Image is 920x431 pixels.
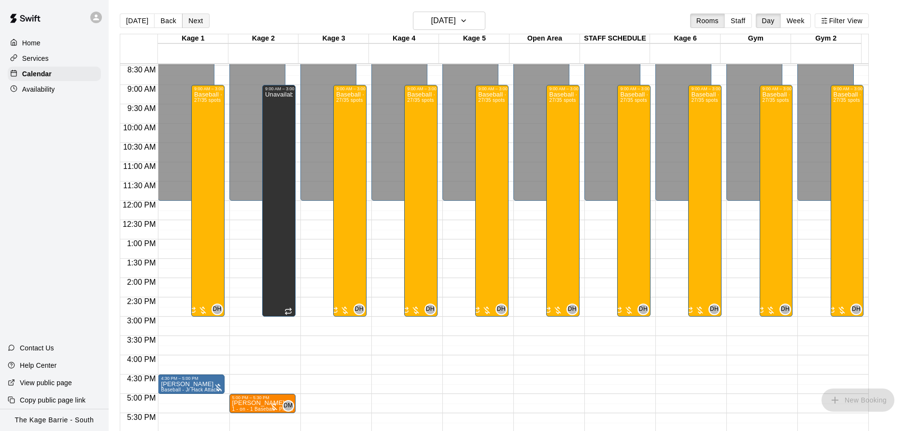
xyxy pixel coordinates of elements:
span: DH [568,305,577,314]
div: 9:00 AM – 3:00 PM: Baseball - Tryout Prep Camp 2025 (August 18 - 22) [333,85,367,317]
div: 9:00 AM – 3:00 PM: Baseball - Tryout Prep Camp 2025 (August 18 - 22) [760,85,793,317]
div: Kage 2 [228,34,299,43]
span: 3:00 PM [125,317,158,325]
span: 1:00 PM [125,239,158,248]
div: 9:00 AM – 3:00 PM: Baseball - Tryout Prep Camp 2025 (August 18 - 22) [191,85,225,317]
button: Filter View [815,14,869,28]
div: 9:00 AM – 3:00 PM [763,86,802,91]
span: 4:00 PM [125,355,158,363]
span: Recurring event [685,306,693,314]
span: 10:30 AM [121,143,158,151]
span: Dan Hodgins [783,304,791,315]
div: 4:30 PM – 5:00 PM [161,376,200,381]
a: Services [8,51,101,66]
div: 9:00 AM – 3:00 PM [265,86,305,91]
span: 27/35 spots filled [549,97,576,103]
div: 9:00 AM – 3:00 PM: Baseball - Tryout Prep Camp 2025 (August 18 - 22) [831,85,864,317]
p: View public page [20,378,72,388]
span: 1:30 PM [125,259,158,267]
div: Kage 5 [439,34,510,43]
div: 9:00 AM – 3:00 PM: Unavailable [262,85,296,317]
div: Dan Hodgins [637,304,649,315]
span: Recurring event [827,306,835,314]
a: Home [8,36,101,50]
span: You don't have the permission to add bookings [821,395,894,403]
div: 9:00 AM – 3:00 PM [691,86,731,91]
div: Dan Hodgins [708,304,720,315]
a: Calendar [8,67,101,81]
button: Next [182,14,209,28]
div: 9:00 AM – 3:00 PM [549,86,589,91]
h6: [DATE] [431,14,456,28]
span: Dan Hodgins [570,304,578,315]
span: 27/35 spots filled [691,97,718,103]
span: Dan Hodgins [854,304,862,315]
span: 4:30 PM [125,375,158,383]
span: Recurring event [756,306,764,314]
span: Baseball - Jr Hack Attack with Feeder - DO NOT NEED SECOND PERSON [161,387,333,392]
span: DH [212,305,221,314]
span: DH [497,305,506,314]
span: DH [355,305,364,314]
div: Availability [8,82,101,97]
span: Recurring event [330,306,338,314]
div: 9:00 AM – 3:00 PM [194,86,234,91]
span: Recurring event [188,306,196,314]
div: 9:00 AM – 3:00 PM [478,86,518,91]
span: 2:00 PM [125,278,158,286]
p: Services [22,54,49,63]
span: Recurring event [284,307,292,315]
span: Dan Hodgins [428,304,436,315]
span: 11:30 AM [121,181,158,190]
span: 9:30 AM [125,104,158,112]
span: Recurring event [543,306,551,314]
span: 5:30 PM [125,413,158,421]
div: 9:00 AM – 3:00 PM [834,86,873,91]
span: Dan Hodgins [499,304,507,315]
span: DH [710,305,719,314]
button: [DATE] [120,14,155,28]
button: Staff [724,14,752,28]
div: Kage 1 [158,34,228,43]
span: Dan Hodgins [641,304,649,315]
span: 27/35 spots filled [620,97,647,103]
span: 27/35 spots filled [336,97,363,103]
div: Dan Hodgins [425,304,436,315]
span: 8:30 AM [125,66,158,74]
span: 27/35 spots filled [194,97,221,103]
span: 27/35 spots filled [407,97,434,103]
span: 3:30 PM [125,336,158,344]
div: 4:30 PM – 5:00 PM: Dominic Williams [158,375,224,394]
span: 11:00 AM [121,162,158,170]
div: Open Area [510,34,580,43]
div: 5:00 PM – 5:30 PM [232,395,272,400]
button: [DATE] [413,12,485,30]
p: Help Center [20,361,57,370]
div: Dan Hodgins [495,304,507,315]
span: DH [781,305,790,314]
span: Recurring event [614,306,622,314]
p: Calendar [22,69,52,79]
span: Dan Hodgins [712,304,720,315]
div: 9:00 AM – 3:00 PM: Baseball - Tryout Prep Camp 2025 (August 18 - 22) [546,85,580,317]
div: Dan Hodgins [850,304,862,315]
div: 9:00 AM – 3:00 PM: Baseball - Tryout Prep Camp 2025 (August 18 - 22) [404,85,438,317]
span: 5:00 PM [125,394,158,402]
span: DH [852,305,861,314]
div: Dan Hodgins [566,304,578,315]
span: DM [283,401,293,411]
div: Dan Hodgins [212,304,223,315]
div: Gym 2 [791,34,862,43]
button: Week [780,14,811,28]
button: Rooms [690,14,725,28]
div: Kage 4 [369,34,439,43]
div: Gym [721,34,791,43]
div: 9:00 AM – 3:00 PM [407,86,447,91]
div: 9:00 AM – 3:00 PM: Baseball - Tryout Prep Camp 2025 (August 18 - 22) [688,85,722,317]
button: Back [154,14,183,28]
div: 9:00 AM – 3:00 PM: Baseball - Tryout Prep Camp 2025 (August 18 - 22) [475,85,509,317]
span: 27/35 spots filled [763,97,789,103]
